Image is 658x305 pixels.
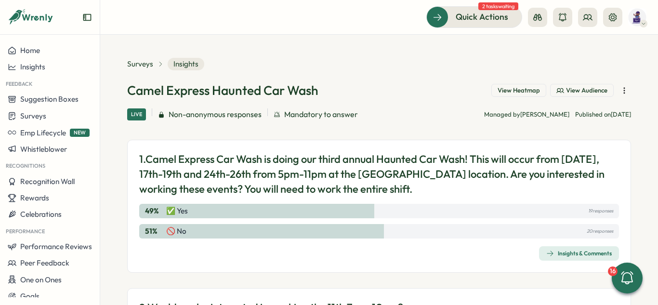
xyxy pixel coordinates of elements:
[20,258,69,267] span: Peer Feedback
[166,226,186,237] p: 🚫 No
[127,82,318,99] h1: Camel Express Haunted Car Wash
[546,250,612,257] div: Insights & Comments
[70,129,90,137] span: NEW
[566,86,607,95] span: View Audience
[20,94,79,104] span: Suggestion Boxes
[127,108,146,120] div: Live
[588,206,613,216] p: 19 responses
[20,145,67,154] span: Whistleblower
[20,193,49,202] span: Rewards
[20,292,39,301] span: Goals
[491,84,546,97] button: View Heatmap
[20,128,66,137] span: Emp Lifecycle
[127,59,153,69] a: Surveys
[456,11,508,23] span: Quick Actions
[520,110,569,118] span: [PERSON_NAME]
[20,275,62,284] span: One on Ones
[20,177,75,186] span: Recognition Wall
[20,62,45,71] span: Insights
[169,108,262,120] span: Non-anonymous responses
[145,226,164,237] p: 51 %
[484,110,569,119] p: Managed by
[284,108,358,120] span: Mandatory to answer
[20,210,62,219] span: Celebrations
[608,266,618,276] div: 16
[575,110,631,119] p: Published on
[145,206,164,216] p: 49 %
[20,46,40,55] span: Home
[20,111,46,120] span: Surveys
[611,110,631,118] span: [DATE]
[168,58,204,70] span: Insights
[612,263,643,293] button: 16
[139,152,619,196] p: 1. Camel Express Car Wash is doing our third annual Haunted Car Wash! This will occur from [DATE]...
[82,13,92,22] button: Expand sidebar
[426,6,522,27] button: Quick Actions
[478,2,518,10] span: 2 tasks waiting
[587,226,613,237] p: 20 responses
[550,84,614,97] button: View Audience
[166,206,188,216] p: ✅ Yes
[498,86,540,95] span: View Heatmap
[628,8,646,27] img: John Sproul
[539,246,619,261] button: Insights & Comments
[20,242,92,251] span: Performance Reviews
